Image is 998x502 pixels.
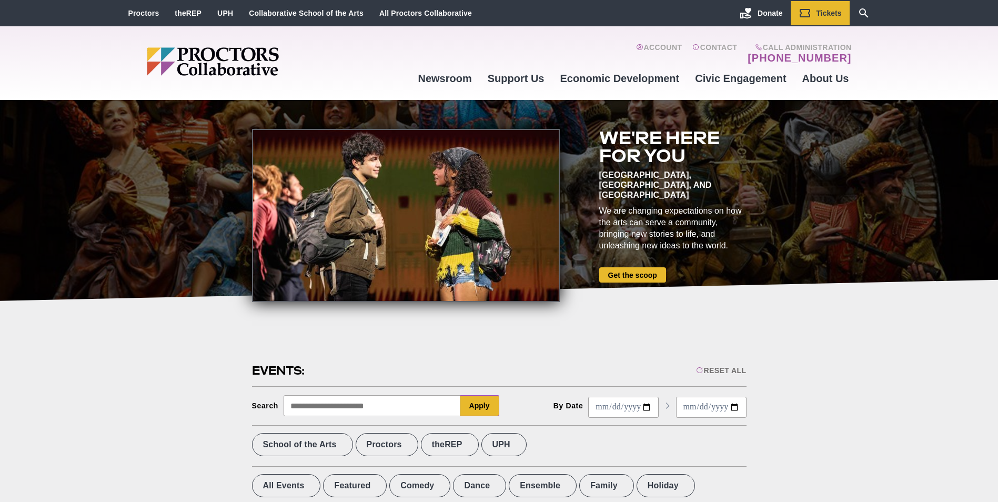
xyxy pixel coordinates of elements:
a: Support Us [480,64,552,93]
a: Search [850,1,878,25]
a: [PHONE_NUMBER] [748,52,851,64]
a: Tickets [791,1,850,25]
span: Donate [758,9,782,17]
div: By Date [553,401,583,410]
a: Account [636,43,682,64]
h2: We're here for you [599,129,747,165]
a: Newsroom [410,64,479,93]
a: Proctors [128,9,159,17]
span: Tickets [816,9,842,17]
a: Economic Development [552,64,688,93]
label: School of the Arts [252,433,353,456]
label: theREP [421,433,479,456]
label: Family [579,474,634,497]
span: Call Administration [744,43,851,52]
h2: Events: [252,363,306,379]
a: Donate [732,1,790,25]
a: Civic Engagement [687,64,794,93]
div: We are changing expectations on how the arts can serve a community, bringing new stories to life,... [599,205,747,252]
label: UPH [481,433,527,456]
img: Proctors logo [147,47,360,76]
div: Reset All [696,366,746,375]
label: Proctors [356,433,418,456]
label: All Events [252,474,321,497]
div: Search [252,401,279,410]
label: Holiday [637,474,695,497]
a: Collaborative School of the Arts [249,9,364,17]
a: theREP [175,9,201,17]
a: All Proctors Collaborative [379,9,472,17]
label: Comedy [389,474,450,497]
button: Apply [460,395,499,416]
label: Featured [323,474,387,497]
label: Ensemble [509,474,577,497]
label: Dance [453,474,506,497]
a: Get the scoop [599,267,666,283]
a: UPH [217,9,233,17]
a: About Us [794,64,857,93]
a: Contact [692,43,737,64]
div: [GEOGRAPHIC_DATA], [GEOGRAPHIC_DATA], and [GEOGRAPHIC_DATA] [599,170,747,200]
